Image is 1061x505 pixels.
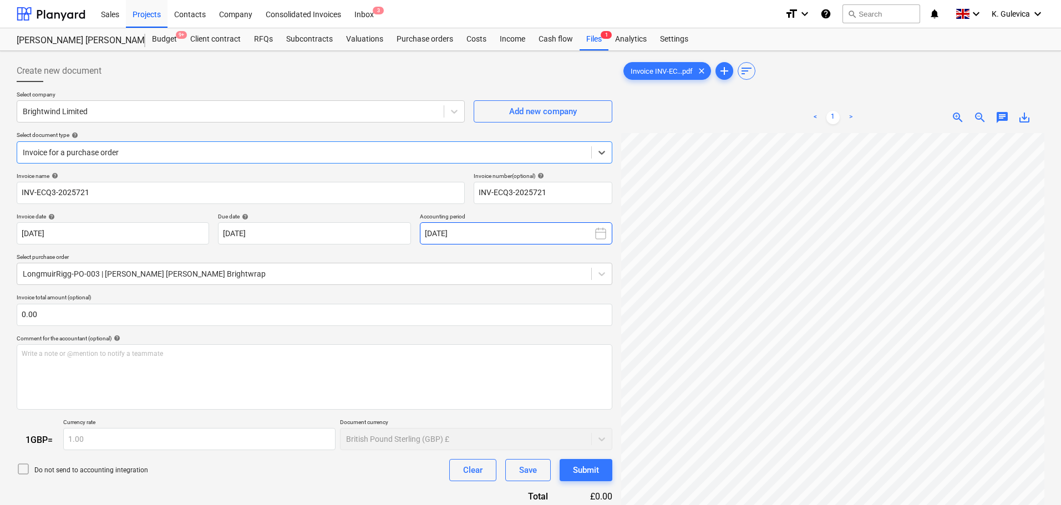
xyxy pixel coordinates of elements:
[463,463,483,477] div: Clear
[69,132,78,139] span: help
[218,222,410,244] input: Due date not specified
[460,28,493,50] a: Costs
[820,7,831,21] i: Knowledge base
[17,64,101,78] span: Create new document
[505,459,551,481] button: Save
[844,111,857,124] a: Next page
[608,28,653,50] a: Analytics
[17,335,612,342] div: Comment for the accountant (optional)
[1006,452,1061,505] iframe: Chat Widget
[951,111,964,124] span: zoom_in
[601,31,612,39] span: 1
[695,64,708,78] span: clear
[280,28,339,50] a: Subcontracts
[798,7,811,21] i: keyboard_arrow_down
[1018,111,1031,124] span: save_alt
[560,459,612,481] button: Submit
[17,435,63,445] div: 1 GBP =
[580,28,608,50] div: Files
[992,9,1030,18] span: K. Gulevica
[474,100,612,123] button: Add new company
[785,7,798,21] i: format_size
[184,28,247,50] a: Client contract
[809,111,822,124] a: Previous page
[145,28,184,50] div: Budget
[145,28,184,50] a: Budget9+
[111,335,120,341] span: help
[474,182,612,204] input: Invoice number
[17,131,612,139] div: Select document type
[420,222,612,244] button: [DATE]
[390,28,460,50] a: Purchase orders
[1031,7,1044,21] i: keyboard_arrow_down
[509,104,577,119] div: Add new company
[17,222,209,244] input: Invoice date not specified
[17,304,612,326] input: Invoice total amount (optional)
[973,111,987,124] span: zoom_out
[218,213,410,220] div: Due date
[826,111,840,124] a: Page 1 is your current page
[247,28,280,50] a: RFQs
[580,28,608,50] a: Files1
[339,28,390,50] a: Valuations
[740,64,753,78] span: sort
[17,91,465,100] p: Select company
[340,419,612,428] p: Document currency
[535,172,544,179] span: help
[449,459,496,481] button: Clear
[474,172,612,180] div: Invoice number (optional)
[17,35,132,47] div: [PERSON_NAME] [PERSON_NAME]
[420,213,612,222] p: Accounting period
[468,490,566,503] div: Total
[49,172,58,179] span: help
[17,253,612,263] p: Select purchase order
[718,64,731,78] span: add
[17,172,465,180] div: Invoice name
[34,466,148,475] p: Do not send to accounting integration
[842,4,920,23] button: Search
[566,490,612,503] div: £0.00
[46,213,55,220] span: help
[623,62,711,80] div: Invoice INV-EC...pdf
[17,294,612,303] p: Invoice total amount (optional)
[624,67,699,75] span: Invoice INV-EC...pdf
[373,7,384,14] span: 3
[532,28,580,50] a: Cash flow
[573,463,599,477] div: Submit
[63,419,336,428] p: Currency rate
[17,182,465,204] input: Invoice name
[653,28,695,50] a: Settings
[17,213,209,220] div: Invoice date
[929,7,940,21] i: notifications
[847,9,856,18] span: search
[240,213,248,220] span: help
[176,31,187,39] span: 9+
[969,7,983,21] i: keyboard_arrow_down
[519,463,537,477] div: Save
[996,111,1009,124] span: chat
[493,28,532,50] a: Income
